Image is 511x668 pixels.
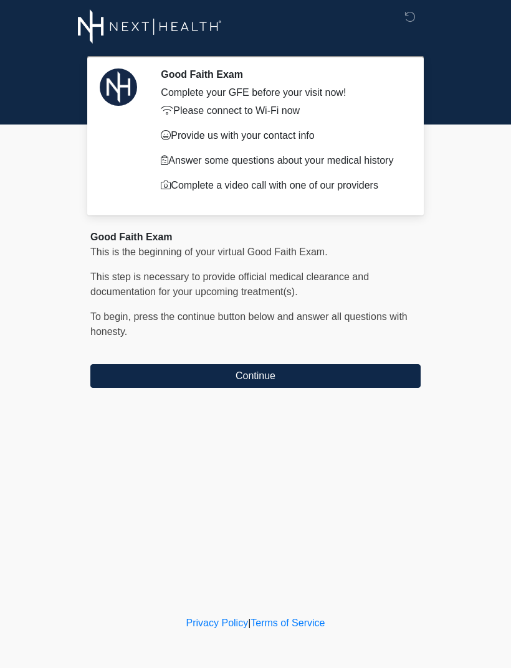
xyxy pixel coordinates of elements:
[90,364,421,388] button: Continue
[251,618,325,628] a: Terms of Service
[161,68,402,80] h2: Good Faith Exam
[90,311,408,337] span: To begin, ﻿﻿﻿﻿﻿﻿press the continue button below and answer all questions with honesty.
[90,230,421,245] div: Good Faith Exam
[78,9,222,44] img: Next-Health Logo
[186,618,249,628] a: Privacy Policy
[161,85,402,100] div: Complete your GFE before your visit now!
[100,68,137,106] img: Agent Avatar
[161,128,402,143] p: Provide us with your contact info
[248,618,251,628] a: |
[161,153,402,168] p: Answer some questions about your medical history
[161,178,402,193] p: Complete a video call with one of our providers
[90,271,369,297] span: This step is necessary to provide official medical clearance and documentation for your upcoming ...
[161,103,402,118] p: Please connect to Wi-Fi now
[90,247,328,257] span: This is the beginning of your virtual Good Faith Exam.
